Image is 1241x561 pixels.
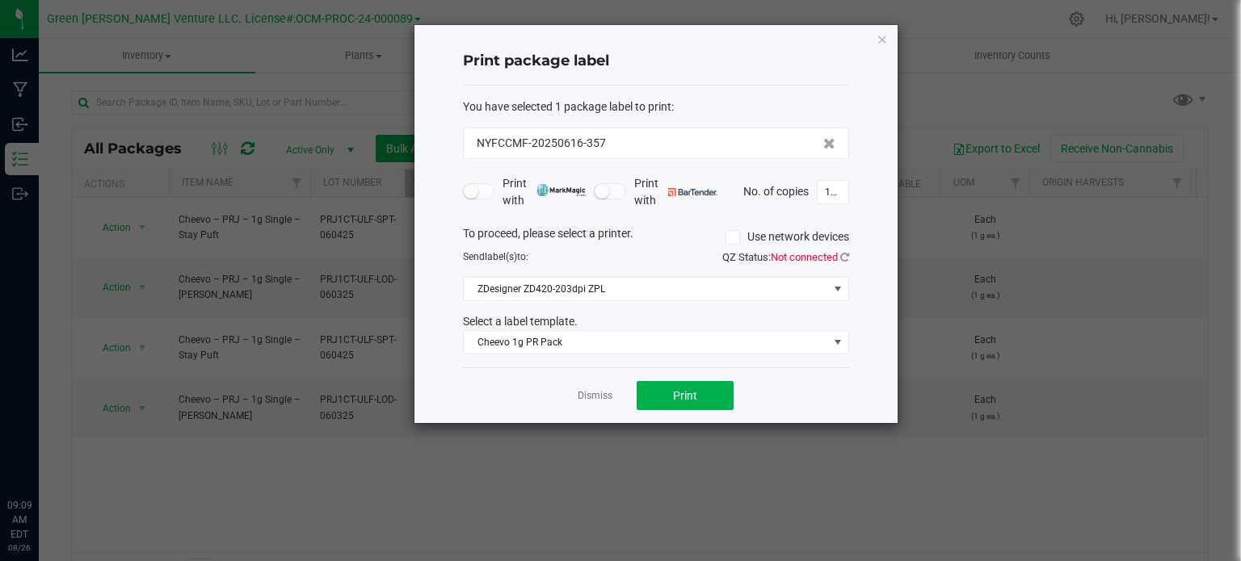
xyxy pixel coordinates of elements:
img: mark_magic_cybra.png [536,184,586,196]
span: NYFCCMF-20250616-357 [477,135,606,152]
iframe: Resource center [16,432,65,480]
span: Send to: [463,251,528,262]
div: : [463,98,849,115]
span: You have selected 1 package label to print [463,100,671,113]
a: Dismiss [578,389,612,403]
img: bartender.png [668,188,717,196]
div: To proceed, please select a printer. [451,225,861,249]
label: Use network devices [726,228,849,245]
button: Print [637,381,734,410]
span: Cheevo 1g PR Pack [464,331,828,354]
span: Not connected [771,251,838,263]
span: QZ Status: [722,251,849,263]
span: Print with [634,175,717,209]
h4: Print package label [463,51,849,72]
span: No. of copies [743,184,809,197]
iframe: Resource center unread badge [48,429,67,449]
span: Print with [503,175,586,209]
span: ZDesigner ZD420-203dpi ZPL [464,278,828,300]
span: label(s) [485,251,517,262]
span: Print [673,389,697,402]
div: Select a label template. [451,313,861,330]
